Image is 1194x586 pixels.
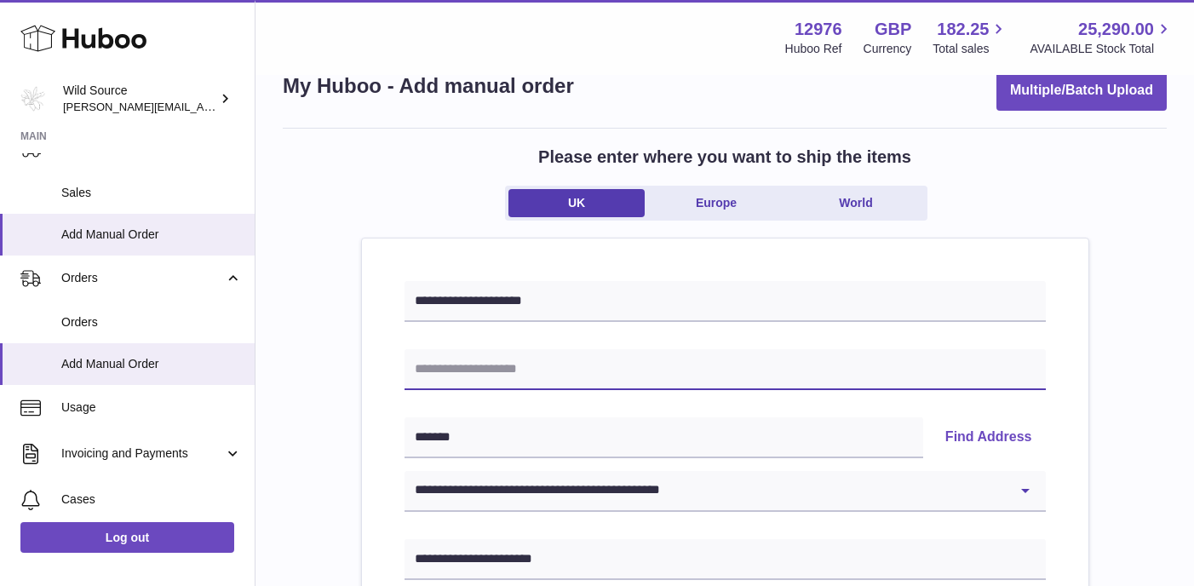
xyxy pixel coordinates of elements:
a: 25,290.00 AVAILABLE Stock Total [1030,18,1174,57]
span: Orders [61,314,242,330]
span: Add Manual Order [61,227,242,243]
a: Log out [20,522,234,553]
span: Total sales [933,41,1008,57]
div: Wild Source [63,83,216,115]
img: kate@wildsource.co.uk [20,86,46,112]
h1: My Huboo - Add manual order [283,72,574,100]
div: Huboo Ref [785,41,842,57]
button: Multiple/Batch Upload [996,71,1167,111]
span: Sales [61,185,242,201]
span: Add Manual Order [61,356,242,372]
a: World [788,189,924,217]
span: AVAILABLE Stock Total [1030,41,1174,57]
a: 182.25 Total sales [933,18,1008,57]
span: [PERSON_NAME][EMAIL_ADDRESS][DOMAIN_NAME] [63,100,342,113]
span: 182.25 [937,18,989,41]
span: 25,290.00 [1078,18,1154,41]
h2: Please enter where you want to ship the items [538,146,911,169]
span: Usage [61,399,242,416]
span: Invoicing and Payments [61,445,224,462]
span: Orders [61,270,224,286]
a: UK [508,189,645,217]
div: Currency [864,41,912,57]
strong: 12976 [795,18,842,41]
strong: GBP [875,18,911,41]
a: Europe [648,189,784,217]
span: Cases [61,491,242,508]
button: Find Address [932,417,1046,458]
